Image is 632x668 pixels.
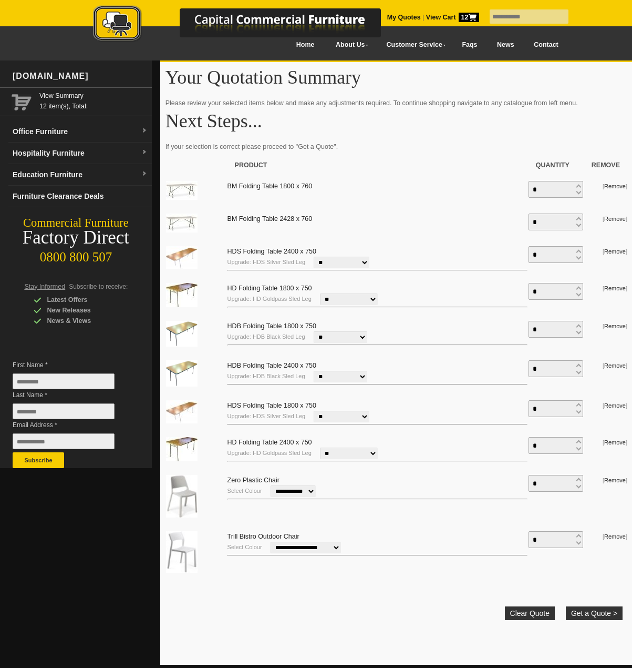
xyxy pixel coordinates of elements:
small: [ ] [603,402,627,409]
a: Remove [604,216,626,222]
a: HDS Folding Table 1800 x 750 [227,402,316,409]
th: Product [227,155,528,176]
span: 12 item(s), Total: [39,90,148,110]
a: Remove [604,477,626,483]
div: [DOMAIN_NAME] [8,60,152,92]
div: Latest Offers [34,295,133,305]
img: Capital Commercial Furniture Logo [64,5,432,44]
a: HDB Folding Table 1800 x 750 [227,322,316,330]
a: Trill Bistro Outdoor Chair [227,533,299,540]
a: News [487,33,524,57]
div: News & Views [34,316,133,326]
input: Last Name * [13,403,115,419]
a: Office Furnituredropdown [8,121,152,143]
small: [ ] [603,248,627,255]
span: Last Name * [13,390,127,400]
small: Upgrade: HDB Black Sled Leg [227,373,305,379]
img: dropdown [141,128,148,134]
small: Upgrade: HDS Silver Sled Leg [227,413,306,419]
a: Education Furnituredropdown [8,164,152,186]
a: Remove [604,248,626,255]
span: 12 [459,13,479,22]
img: dropdown [141,149,148,156]
small: [ ] [603,439,627,446]
small: Upgrade: HD Goldpass Sled Leg [227,296,312,302]
span: Email Address * [13,420,127,430]
a: Remove [604,323,626,329]
strong: View Cart [426,14,479,21]
small: Select Colour [227,488,262,494]
a: HD Folding Table 1800 x 750 [227,285,312,292]
a: Furniture Clearance Deals [8,186,152,207]
span: Subscribe to receive: [69,283,128,290]
small: [ ] [603,183,627,189]
th: Remove [584,155,628,176]
a: Contact [524,33,568,57]
a: Remove [604,439,626,446]
button: Get a Quote > [566,606,623,620]
small: [ ] [603,362,627,369]
a: Zero Plastic Chair [227,477,279,484]
div: New Releases [34,305,133,316]
small: Upgrade: HDS Silver Sled Leg [227,259,306,265]
small: [ ] [603,216,627,222]
small: Select Colour [227,544,262,550]
span: Stay Informed [24,283,65,290]
a: BM Folding Table 2428 x 760 [227,215,313,222]
small: Upgrade: HDB Black Sled Leg [227,333,305,340]
span: First Name * [13,360,127,370]
a: Remove [604,362,626,369]
a: Remove [604,402,626,409]
small: Upgrade: HD Goldpass Sled Leg [227,450,312,456]
a: Hospitality Furnituredropdown [8,143,152,164]
small: [ ] [603,477,627,483]
a: Remove [604,183,626,189]
a: Faqs [452,33,488,57]
small: [ ] [603,285,627,291]
img: dropdown [141,171,148,177]
button: Subscribe [13,452,64,468]
a: View Summary [39,90,148,101]
a: View Cart12 [424,14,479,21]
a: Capital Commercial Furniture Logo [64,5,432,47]
th: Quantity [528,155,584,176]
input: First Name * [13,373,115,389]
a: Remove [604,533,626,540]
a: Remove [604,285,626,291]
a: HDS Folding Table 2400 x 750 [227,248,316,255]
small: [ ] [603,533,627,540]
a: Clear Quote [505,606,555,620]
a: HD Folding Table 2400 x 750 [227,439,312,446]
input: Email Address * [13,433,115,449]
a: BM Folding Table 1800 x 760 [227,183,313,190]
a: HDB Folding Table 2400 x 750 [227,362,316,369]
small: [ ] [603,323,627,329]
